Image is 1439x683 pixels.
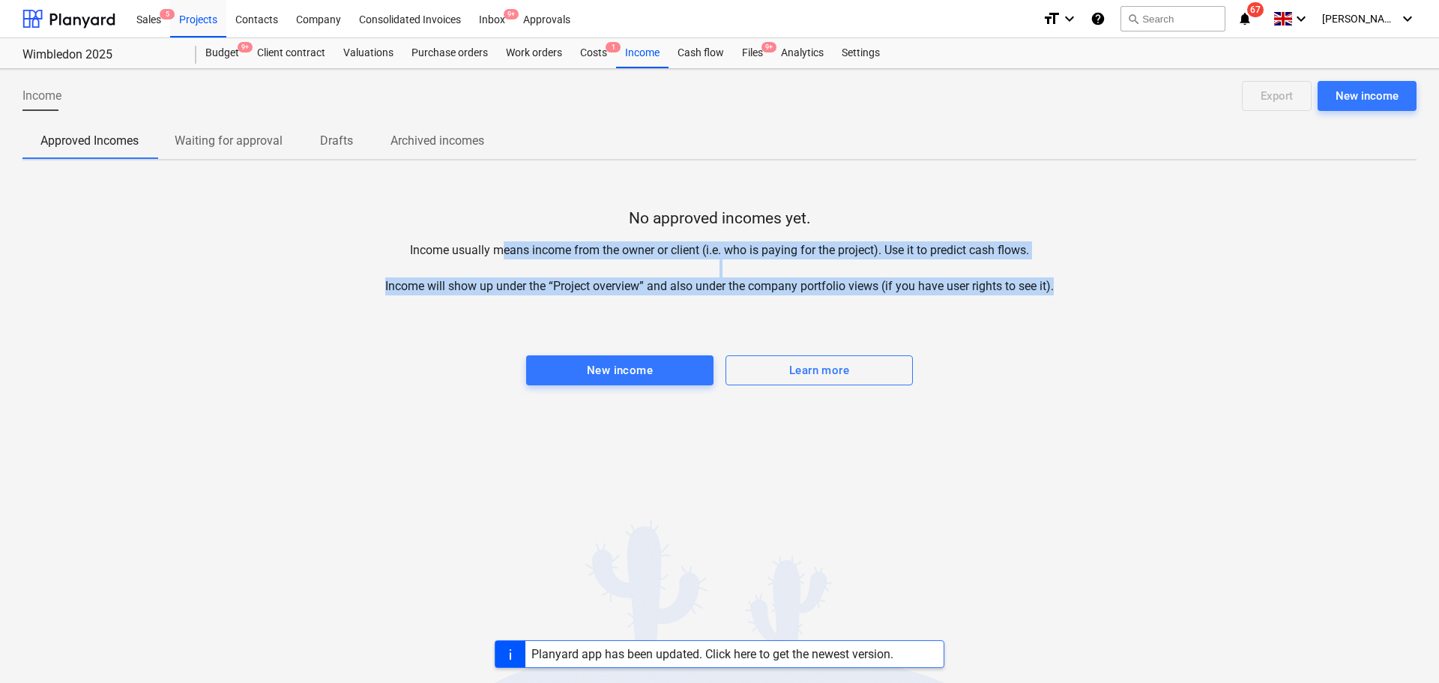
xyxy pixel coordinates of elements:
[531,647,893,661] div: Planyard app has been updated. Click here to get the newest version.
[669,38,733,68] a: Cash flow
[248,38,334,68] a: Client contract
[606,42,621,52] span: 1
[319,132,355,150] p: Drafts
[526,355,714,385] button: New income
[196,38,248,68] a: Budget9+
[1318,81,1417,111] button: New income
[833,38,889,68] a: Settings
[1247,2,1264,17] span: 67
[571,38,616,68] div: Costs
[1399,10,1417,28] i: keyboard_arrow_down
[497,38,571,68] a: Work orders
[587,361,653,380] div: New income
[40,132,139,150] p: Approved Incomes
[725,355,913,385] button: Learn more
[238,42,253,52] span: 9+
[1336,86,1399,106] div: New income
[733,38,772,68] a: Files9+
[160,9,175,19] span: 5
[733,38,772,68] div: Files
[761,42,776,52] span: 9+
[504,9,519,19] span: 9+
[175,132,283,150] p: Waiting for approval
[1043,10,1061,28] i: format_size
[196,38,248,68] div: Budget
[1292,10,1310,28] i: keyboard_arrow_down
[1090,10,1105,28] i: Knowledge base
[22,87,61,105] span: Income
[1120,6,1225,31] button: Search
[371,241,1068,295] p: Income usually means income from the owner or client (i.e. who is paying for the project). Use it...
[789,361,849,380] div: Learn more
[334,38,402,68] a: Valuations
[402,38,497,68] a: Purchase orders
[1127,13,1139,25] span: search
[629,208,811,229] p: No approved incomes yet.
[22,47,178,63] div: Wimbledon 2025
[1237,10,1252,28] i: notifications
[390,132,484,150] p: Archived incomes
[571,38,616,68] a: Costs1
[772,38,833,68] a: Analytics
[1061,10,1079,28] i: keyboard_arrow_down
[616,38,669,68] a: Income
[1322,13,1397,25] span: [PERSON_NAME]
[1364,611,1439,683] iframe: Chat Widget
